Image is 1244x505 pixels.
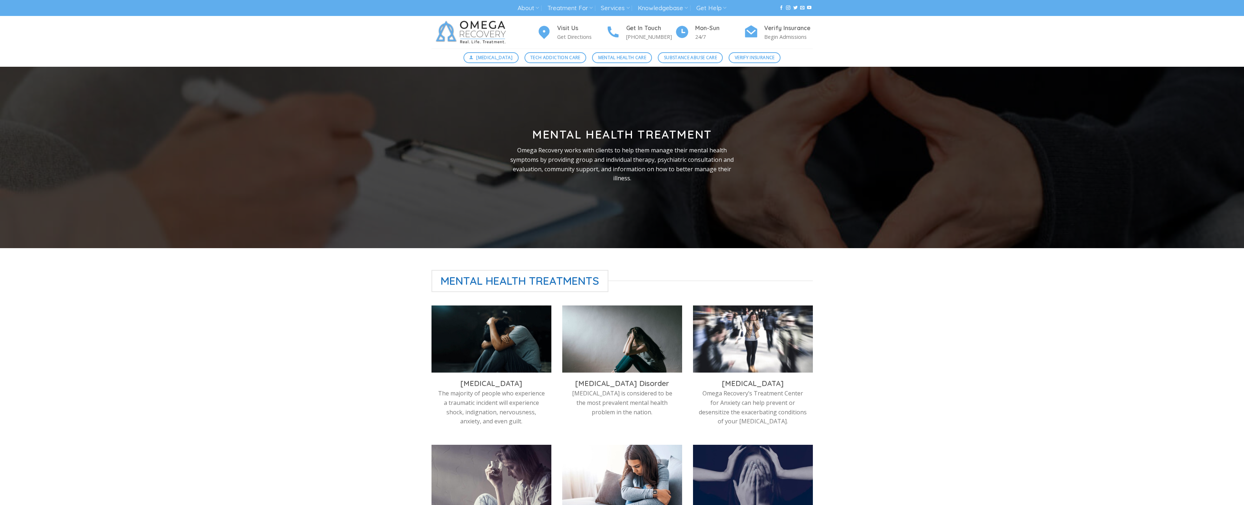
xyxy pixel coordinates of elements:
[547,1,593,15] a: Treatment For
[476,54,512,61] span: [MEDICAL_DATA]
[793,5,798,11] a: Follow on Twitter
[698,379,807,388] h3: [MEDICAL_DATA]
[764,33,813,41] p: Begin Admissions
[695,33,744,41] p: 24/7
[557,33,606,41] p: Get Directions
[729,52,781,63] a: Verify Insurance
[437,379,546,388] h3: [MEDICAL_DATA]
[598,54,646,61] span: Mental Health Care
[696,1,726,15] a: Get Help
[606,24,675,41] a: Get In Touch [PHONE_NUMBER]
[431,305,551,373] img: treatment for PTSD
[505,146,740,183] p: Omega Recovery works with clients to help them manage their mental health symptoms by providing g...
[779,5,783,11] a: Follow on Facebook
[557,24,606,33] h4: Visit Us
[664,54,717,61] span: Substance Abuse Care
[524,52,587,63] a: Tech Addiction Care
[800,5,805,11] a: Send us an email
[807,5,811,11] a: Follow on YouTube
[744,24,813,41] a: Verify Insurance Begin Admissions
[786,5,790,11] a: Follow on Instagram
[764,24,813,33] h4: Verify Insurance
[638,1,688,15] a: Knowledgebase
[626,33,675,41] p: [PHONE_NUMBER]
[431,270,609,292] span: Mental Health Treatments
[437,389,546,426] p: The majority of people who experience a traumatic incident will experience shock, indignation, ne...
[518,1,539,15] a: About
[568,389,677,417] p: [MEDICAL_DATA] is considered to be the most prevalent mental health problem in the nation.
[698,389,807,426] p: Omega Recovery’s Treatment Center for Anxiety can help prevent or desensitize the exacerbating co...
[695,24,744,33] h4: Mon-Sun
[530,54,580,61] span: Tech Addiction Care
[626,24,675,33] h4: Get In Touch
[568,379,677,388] h3: [MEDICAL_DATA] Disorder
[431,16,513,49] img: Omega Recovery
[735,54,775,61] span: Verify Insurance
[601,1,629,15] a: Services
[537,24,606,41] a: Visit Us Get Directions
[592,52,652,63] a: Mental Health Care
[463,52,519,63] a: [MEDICAL_DATA]
[532,127,712,141] strong: Mental Health Treatment
[658,52,723,63] a: Substance Abuse Care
